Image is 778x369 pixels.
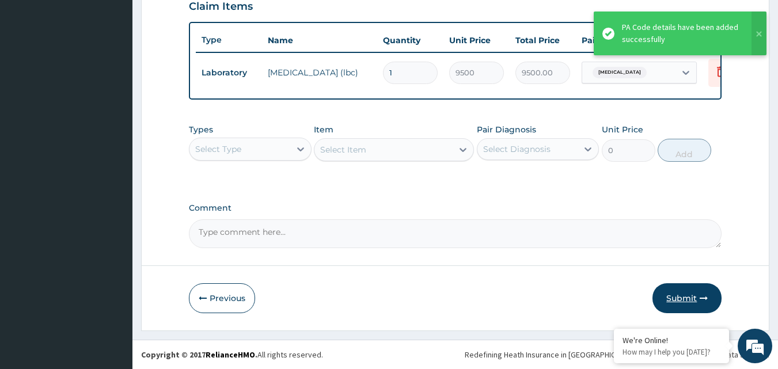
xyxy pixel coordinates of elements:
span: We're online! [67,111,159,227]
span: [MEDICAL_DATA] [593,67,647,78]
div: PA Code details have been added successfully [622,21,741,45]
th: Total Price [510,29,576,52]
div: Minimize live chat window [189,6,217,33]
label: Types [189,125,213,135]
label: Pair Diagnosis [477,124,536,135]
label: Unit Price [602,124,643,135]
th: Pair Diagnosis [576,29,703,52]
button: Add [658,139,711,162]
td: Laboratory [196,62,262,83]
h3: Claim Items [189,1,253,13]
label: Item [314,124,333,135]
th: Name [262,29,377,52]
th: Quantity [377,29,443,52]
footer: All rights reserved. [132,340,778,369]
button: Previous [189,283,255,313]
div: Chat with us now [60,64,193,79]
td: [MEDICAL_DATA] (lbc) [262,61,377,84]
label: Comment [189,203,722,213]
div: We're Online! [623,335,720,345]
textarea: Type your message and hit 'Enter' [6,246,219,287]
div: Select Type [195,143,241,155]
strong: Copyright © 2017 . [141,349,257,360]
div: Redefining Heath Insurance in [GEOGRAPHIC_DATA] using Telemedicine and Data Science! [465,349,769,360]
img: d_794563401_company_1708531726252_794563401 [21,58,47,86]
p: How may I help you today? [623,347,720,357]
button: Submit [652,283,722,313]
div: Select Diagnosis [483,143,551,155]
th: Type [196,29,262,51]
th: Unit Price [443,29,510,52]
a: RelianceHMO [206,349,255,360]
